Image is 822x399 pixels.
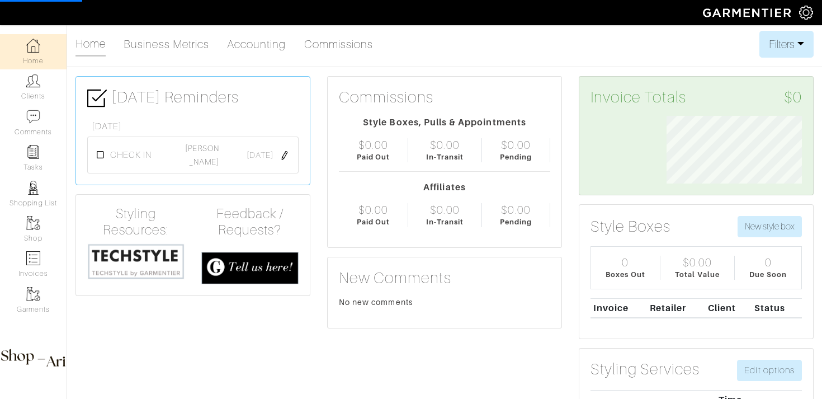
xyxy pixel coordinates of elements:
[590,217,671,236] h3: Style Boxes
[357,152,390,162] div: Paid Out
[26,74,40,88] img: clients-icon-6bae9207a08558b7cb47a8932f037763ab4055f8c8b6bfacd5dc20c3e0201464.png
[339,88,434,107] h3: Commissions
[124,33,209,55] a: Business Metrics
[339,297,550,308] div: No new comments
[697,3,799,22] img: garmentier-logo-header-white-b43fb05a5012e4ada735d5af1a66efaba907eab6374d6393d1fbf88cb4ef424d.png
[738,216,802,237] button: New style box
[749,269,786,280] div: Due Soon
[304,33,374,55] a: Commissions
[759,31,814,58] button: Filters
[799,6,813,20] img: gear-icon-white-bd11855cb880d31180b6d7d6211b90ccbf57a29d726f0c71d8c61bd08dd39cc2.png
[358,203,388,217] div: $0.00
[501,138,530,152] div: $0.00
[647,298,705,318] th: Retailer
[606,269,645,280] div: Boxes Out
[26,145,40,159] img: reminder-icon-8004d30b9f0a5d33ae49ab947aed9ed385cf756f9e5892f1edd6e32f2345188e.png
[26,287,40,301] img: garments-icon-b7da505a4dc4fd61783c78ac3ca0ef83fa9d6f193b1c9dc38574b1d14d53ca28.png
[87,88,299,108] h3: [DATE] Reminders
[26,181,40,195] img: stylists-icon-eb353228a002819b7ec25b43dbf5f0378dd9e0616d9560372ff212230b889e62.png
[87,88,107,108] img: check-box-icon-36a4915ff3ba2bd8f6e4f29bc755bb66becd62c870f447fc0dd1365fcfddab58.png
[426,152,464,162] div: In-Transit
[110,148,152,162] span: CHECK IN
[358,138,388,152] div: $0.00
[426,217,464,227] div: In-Transit
[357,217,390,227] div: Paid Out
[92,121,299,132] h6: [DATE]
[590,298,647,318] th: Invoice
[500,152,532,162] div: Pending
[75,32,106,57] a: Home
[26,39,40,53] img: dashboard-icon-dbcd8f5a0b271acd01030246c82b418ddd0df26cd7fceb0bd07c9910d44c42f6.png
[87,243,185,280] img: techstyle-93310999766a10050dc78ceb7f971a75838126fd19372ce40ba20cdf6a89b94b.png
[26,251,40,265] img: orders-icon-0abe47150d42831381b5fb84f609e132dff9fe21cb692f30cb5eec754e2cba89.png
[339,116,550,129] div: Style Boxes, Pulls & Appointments
[87,206,185,238] h4: Styling Resources:
[784,88,802,107] span: $0
[737,360,802,381] a: Edit options
[339,269,550,288] h3: New Comments
[590,88,802,107] h3: Invoice Totals
[185,144,219,166] a: [PERSON_NAME]
[705,298,752,318] th: Client
[26,110,40,124] img: comment-icon-a0a6a9ef722e966f86d9cbdc48e553b5cf19dbc54f86b18d962a5391bc8f6eb6.png
[622,256,629,269] div: 0
[590,360,700,379] h3: Styling Services
[675,269,720,280] div: Total Value
[501,203,530,217] div: $0.00
[26,216,40,230] img: garments-icon-b7da505a4dc4fd61783c78ac3ca0ef83fa9d6f193b1c9dc38574b1d14d53ca28.png
[430,138,459,152] div: $0.00
[339,181,550,194] div: Affiliates
[752,298,802,318] th: Status
[765,256,772,269] div: 0
[280,151,289,160] img: pen-cf24a1663064a2ec1b9c1bd2387e9de7a2fa800b781884d57f21acf72779bad2.png
[683,256,712,269] div: $0.00
[500,217,532,227] div: Pending
[227,33,286,55] a: Accounting
[201,206,299,238] h4: Feedback / Requests?
[201,252,299,284] img: feedback_requests-3821251ac2bd56c73c230f3229a5b25d6eb027adea667894f41107c140538ee0.png
[430,203,459,217] div: $0.00
[247,149,273,162] span: [DATE]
